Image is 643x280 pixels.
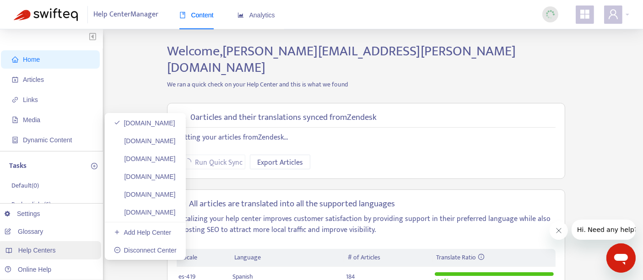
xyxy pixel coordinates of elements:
[189,199,395,210] h5: All articles are translated into all the supported languages
[179,12,186,18] span: book
[114,247,177,254] a: Disconnect Center
[177,155,245,169] button: Run Quick Sync
[579,9,590,20] span: appstore
[14,8,78,21] img: Swifteq
[114,119,175,127] a: [DOMAIN_NAME]
[344,249,432,267] th: # of Articles
[257,157,303,168] span: Export Articles
[91,163,97,169] span: plus-circle
[177,214,556,236] p: Localizing your help center improves customer satisfaction by providing support in their preferre...
[195,157,243,168] span: Run Quick Sync
[5,210,40,217] a: Settings
[23,136,72,144] span: Dynamic Content
[11,181,39,190] p: Default ( 0 )
[5,228,43,235] a: Glossary
[12,76,18,83] span: account-book
[12,117,18,123] span: file-image
[11,199,51,209] p: Broken links ( 6 )
[606,243,636,273] iframe: Button to launch messaging window
[23,76,44,83] span: Articles
[23,96,38,103] span: Links
[238,11,275,19] span: Analytics
[114,229,171,236] a: Add Help Center
[160,80,572,89] p: We ran a quick check on your Help Center and this is what we found
[177,132,556,143] p: Getting your articles from Zendesk ...
[177,249,231,267] th: Locale
[238,12,244,18] span: area-chart
[179,11,214,19] span: Content
[23,56,40,63] span: Home
[114,209,176,216] a: [DOMAIN_NAME]
[12,97,18,103] span: link
[572,220,636,240] iframe: Message from company
[190,113,377,123] h5: 0 articles and their translations synced from Zendesk
[5,266,51,273] a: Online Help
[12,56,18,63] span: home
[545,9,556,20] img: sync_loading.0b5143dde30e3a21642e.gif
[5,6,66,14] span: Hi. Need any help?
[94,6,159,23] span: Help Center Manager
[250,155,310,169] button: Export Articles
[167,40,516,79] span: Welcome, [PERSON_NAME][EMAIL_ADDRESS][PERSON_NAME][DOMAIN_NAME]
[183,157,193,167] span: loading
[12,137,18,143] span: container
[9,161,27,172] p: Tasks
[608,9,619,20] span: user
[114,155,176,162] a: [DOMAIN_NAME]
[550,221,568,240] iframe: Close message
[114,173,176,180] a: [DOMAIN_NAME]
[437,253,552,263] div: Translate Ratio
[18,247,56,254] span: Help Centers
[231,249,344,267] th: Language
[114,191,176,198] a: [DOMAIN_NAME]
[23,116,40,124] span: Media
[114,137,176,145] a: [DOMAIN_NAME]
